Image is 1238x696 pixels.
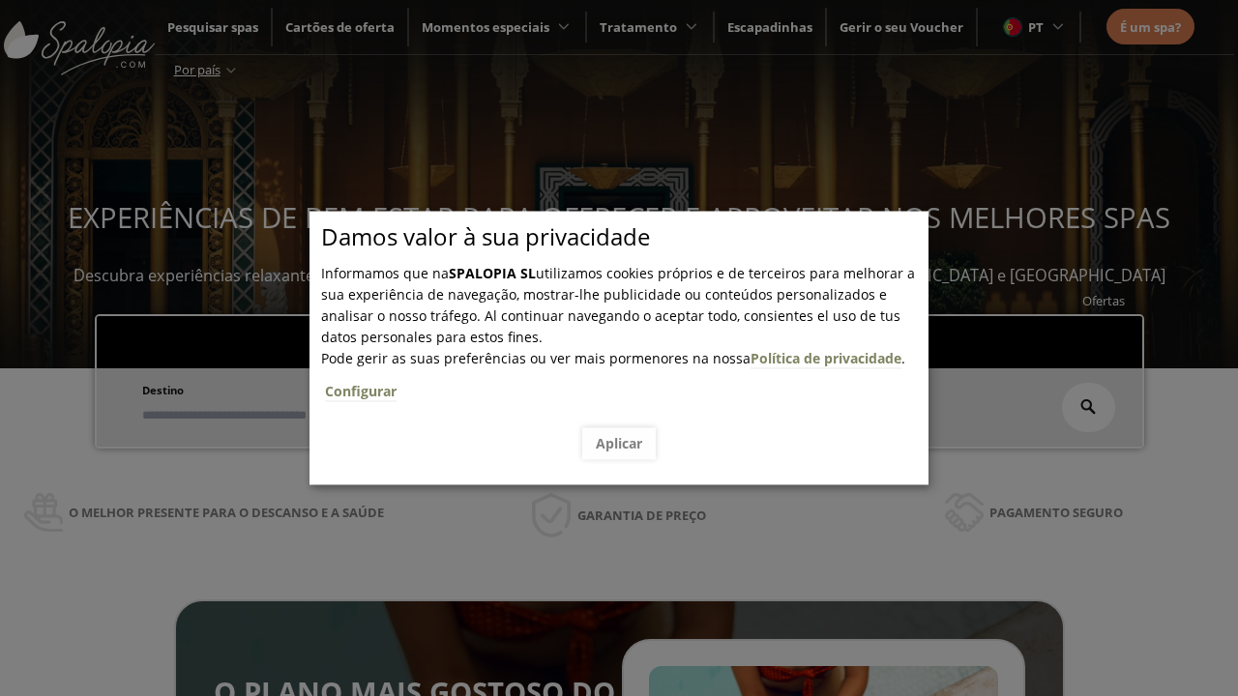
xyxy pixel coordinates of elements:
[321,349,928,414] span: .
[751,349,901,368] a: Política de privacidade
[321,226,928,247] p: Damos valor à sua privacidade
[449,264,536,282] b: SPALOPIA SL
[325,382,397,401] a: Configurar
[582,427,656,459] button: Aplicar
[321,349,751,367] span: Pode gerir as suas preferências ou ver mais pormenores na nossa
[321,264,915,346] span: Informamos que na utilizamos cookies próprios e de terceiros para melhorar a sua experiência de n...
